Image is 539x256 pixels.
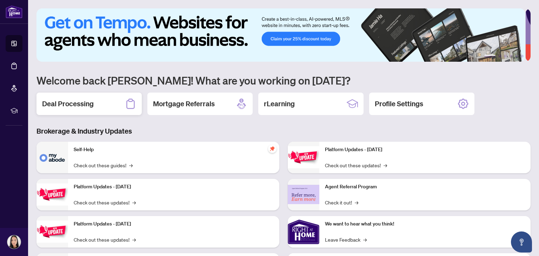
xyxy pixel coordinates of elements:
[6,5,22,18] img: logo
[74,146,274,154] p: Self-Help
[325,198,358,206] a: Check it out!→
[325,146,525,154] p: Platform Updates - [DATE]
[36,74,531,87] h1: Welcome back [PERSON_NAME]! What are you working on [DATE]?
[288,216,319,248] img: We want to hear what you think!
[36,142,68,173] img: Self-Help
[325,220,525,228] p: We want to hear what you think!
[132,236,136,243] span: →
[511,231,532,252] button: Open asap
[74,220,274,228] p: Platform Updates - [DATE]
[363,236,367,243] span: →
[36,126,531,136] h3: Brokerage & Industry Updates
[132,198,136,206] span: →
[264,99,295,109] h2: rLearning
[355,198,358,206] span: →
[515,55,518,58] button: 5
[498,55,501,58] button: 2
[325,236,367,243] a: Leave Feedback→
[325,161,387,169] a: Check out these updates!→
[288,146,319,168] img: Platform Updates - June 23, 2025
[74,183,274,191] p: Platform Updates - [DATE]
[268,144,277,153] span: pushpin
[36,183,68,206] img: Platform Updates - September 16, 2025
[74,198,136,206] a: Check out these updates!→
[484,55,495,58] button: 1
[504,55,507,58] button: 3
[42,99,94,109] h2: Deal Processing
[325,183,525,191] p: Agent Referral Program
[384,161,387,169] span: →
[74,236,136,243] a: Check out these updates!→
[375,99,423,109] h2: Profile Settings
[521,55,524,58] button: 6
[7,235,21,249] img: Profile Icon
[288,185,319,204] img: Agent Referral Program
[153,99,215,109] h2: Mortgage Referrals
[510,55,512,58] button: 4
[129,161,133,169] span: →
[74,161,133,169] a: Check out these guides!→
[36,8,525,62] img: Slide 0
[36,221,68,243] img: Platform Updates - July 21, 2025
